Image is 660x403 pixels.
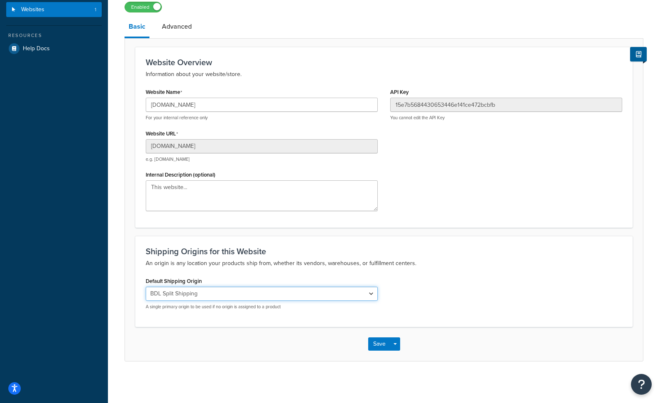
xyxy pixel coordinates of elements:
[631,374,652,395] button: Open Resource Center
[146,130,178,137] label: Website URL
[158,17,196,37] a: Advanced
[146,180,378,211] textarea: This website...
[390,98,622,112] input: XDL713J089NBV22
[368,337,391,351] button: Save
[146,247,622,256] h3: Shipping Origins for this Website
[390,89,409,95] label: API Key
[146,258,622,268] p: An origin is any location your products ship from, whether its vendors, warehouses, or fulfillmen...
[6,41,102,56] a: Help Docs
[6,2,102,17] a: Websites1
[146,89,182,96] label: Website Name
[146,278,202,284] label: Default Shipping Origin
[23,45,50,52] span: Help Docs
[125,17,149,38] a: Basic
[6,2,102,17] li: Websites
[21,6,44,13] span: Websites
[390,115,622,121] p: You cannot edit the API Key
[630,47,647,61] button: Show Help Docs
[146,69,622,79] p: Information about your website/store.
[146,58,622,67] h3: Website Overview
[146,115,378,121] p: For your internal reference only
[146,172,215,178] label: Internal Description (optional)
[146,156,378,162] p: e.g. [DOMAIN_NAME]
[125,2,161,12] label: Enabled
[95,6,96,13] span: 1
[6,32,102,39] div: Resources
[146,304,378,310] p: A single primary origin to be used if no origin is assigned to a product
